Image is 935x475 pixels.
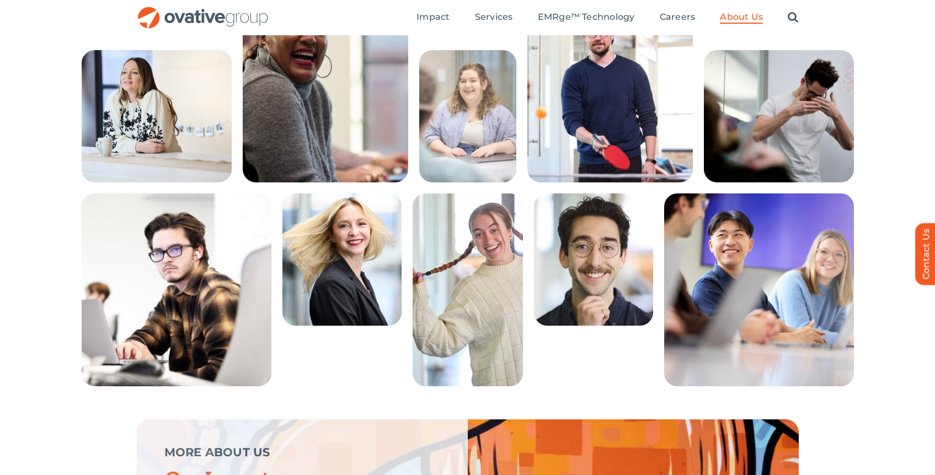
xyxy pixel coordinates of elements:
a: Search [788,12,798,24]
a: Impact [416,12,450,24]
img: About Us – Bottom Collage 7 [282,193,402,326]
span: Services [475,12,513,23]
img: About Us – Bottom Collage 1 [664,193,854,386]
span: EMRge™ Technology [538,12,635,23]
img: About Us – Bottom Collage 5 [704,50,854,182]
a: OG_Full_horizontal_RGB [137,6,269,16]
a: Services [475,12,513,24]
span: Impact [416,12,450,23]
p: MORE ABOUT US [164,447,440,458]
a: EMRge™ Technology [538,12,635,24]
img: About Us – Bottom Collage [82,50,232,182]
img: About Us – Bottom Collage 9 [534,193,653,326]
img: About Us – Bottom Collage 3 [419,50,516,182]
span: Careers [660,12,696,23]
a: Careers [660,12,696,24]
span: About Us [720,12,763,23]
a: About Us [720,12,763,24]
img: About Us – Bottom Collage 6 [82,193,271,386]
img: About Us – Bottom Collage 8 [413,193,523,386]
